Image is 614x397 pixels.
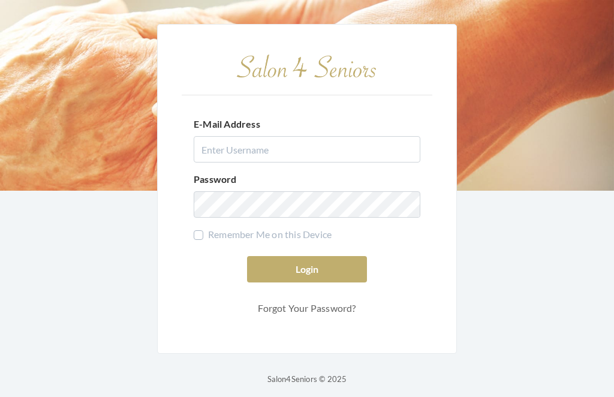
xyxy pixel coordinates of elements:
[247,297,367,320] a: Forgot Your Password?
[229,49,385,85] img: Salon 4 Seniors
[267,372,347,386] p: Salon4Seniors © 2025
[247,256,367,282] button: Login
[194,136,420,163] input: Enter Username
[194,117,260,131] label: E-Mail Address
[194,227,332,242] label: Remember Me on this Device
[194,172,237,187] label: Password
